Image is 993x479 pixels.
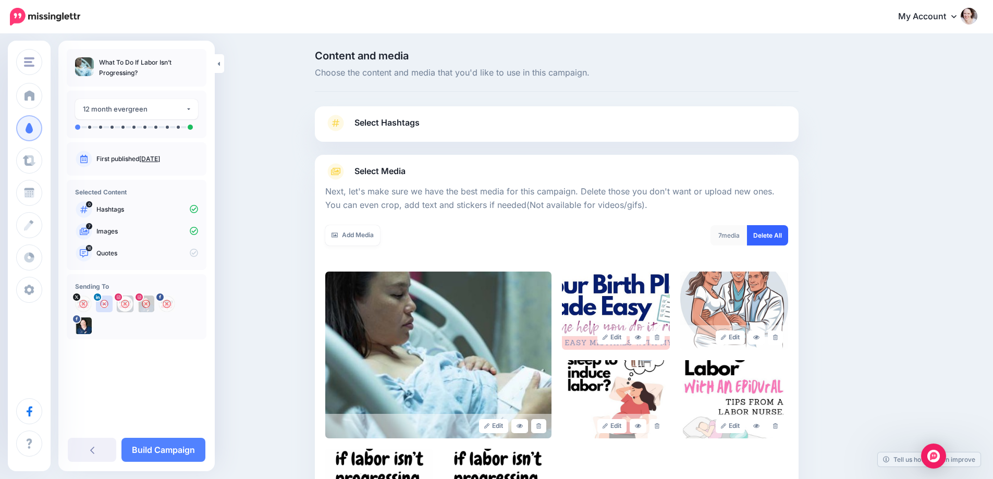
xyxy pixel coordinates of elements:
[325,185,788,212] p: Next, let's make sure we have the best media for this campaign. Delete those you don't want or up...
[680,360,788,438] img: 05d77be9c48e9a875ba1ecd3953f1e0e_large.jpg
[75,57,94,76] img: 87392f4f6cc70578df3721b87365203b_thumb.jpg
[86,245,92,251] span: 16
[315,66,799,80] span: Choose the content and media that you'd like to use in this campaign.
[710,225,747,245] div: media
[354,116,420,130] span: Select Hashtags
[96,227,198,236] p: Images
[878,452,980,466] a: Tell us how we can improve
[325,272,551,438] img: 87392f4f6cc70578df3721b87365203b_large.jpg
[96,154,198,164] p: First published
[96,296,113,312] img: user_default_image.png
[75,296,92,312] img: Q47ZFdV9-23892.jpg
[96,205,198,214] p: Hashtags
[75,317,92,334] img: 293356615_413924647436347_5319703766953307182_n-bsa103635.jpg
[325,163,788,180] a: Select Media
[86,223,92,229] span: 7
[562,360,670,438] img: 4b2b44542bb1c80528ca92c1c0a933bc_large.jpg
[479,419,509,433] a: Edit
[597,419,627,433] a: Edit
[716,419,745,433] a: Edit
[75,283,198,290] h4: Sending To
[680,272,788,350] img: ab3f8488db266023ab5e8d426648b33c_large.jpg
[96,249,198,258] p: Quotes
[597,330,627,345] a: Edit
[716,330,745,345] a: Edit
[75,188,198,196] h4: Selected Content
[24,57,34,67] img: menu.png
[325,115,788,142] a: Select Hashtags
[158,296,175,312] img: 294267531_452028763599495_8356150534574631664_n-bsa103634.png
[99,57,198,78] p: What To Do If Labor Isn’t Progressing?
[325,225,380,245] a: Add Media
[562,272,670,350] img: 51a38e4c5f982631db47c3fbcac0e58c_large.jpg
[718,231,721,239] span: 7
[747,225,788,245] a: Delete All
[10,8,80,26] img: Missinglettr
[75,99,198,119] button: 12 month evergreen
[138,296,154,312] img: 117675426_2401644286800900_3570104518066085037_n-bsa102293.jpg
[86,201,92,207] span: 0
[83,103,186,115] div: 12 month evergreen
[139,155,160,163] a: [DATE]
[888,4,977,30] a: My Account
[315,51,799,61] span: Content and media
[921,444,946,469] div: Open Intercom Messenger
[354,164,406,178] span: Select Media
[117,296,133,312] img: 171614132_153822223321940_582953623993691943_n-bsa102292.jpg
